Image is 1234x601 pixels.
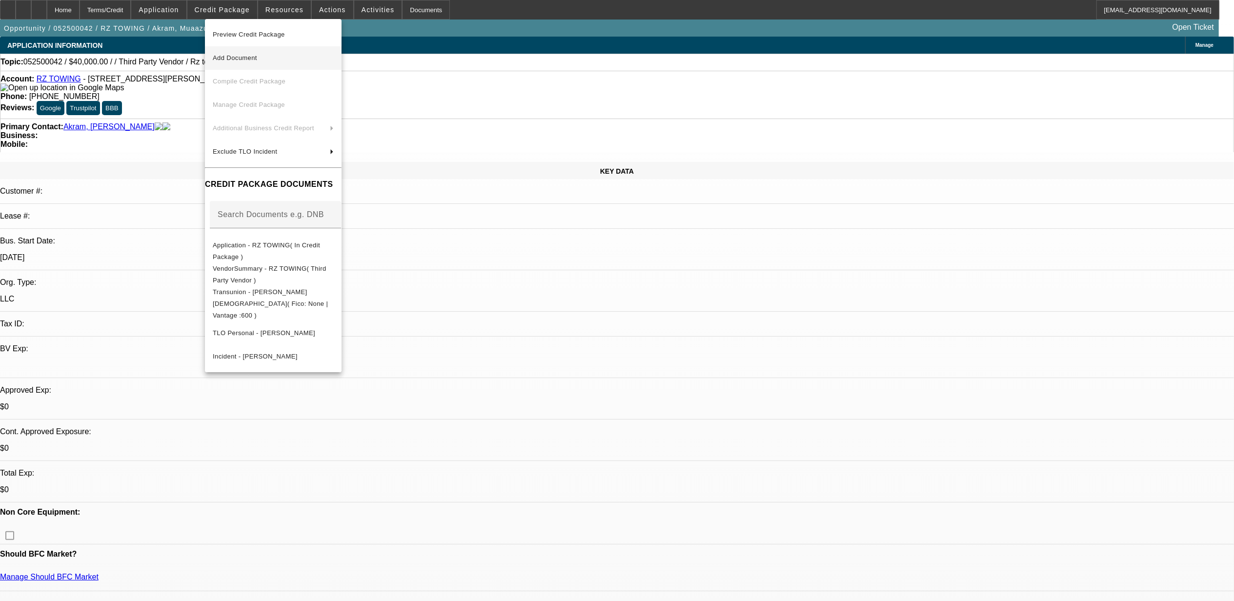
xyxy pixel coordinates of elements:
button: TLO Personal - Butt, Muhammad [205,321,342,344]
button: Transunion - Butt, Muhammad( Fico: None | Vantage :600 ) [205,286,342,321]
button: Incident - Butt, Muhammad [205,344,342,368]
span: Preview Credit Package [213,31,285,38]
mat-label: Search Documents e.g. DNB [218,210,324,218]
span: Transunion - [PERSON_NAME][DEMOGRAPHIC_DATA]( Fico: None | Vantage :600 ) [213,288,328,319]
span: VendorSummary - RZ TOWING( Third Party Vendor ) [213,264,326,283]
span: Incident - [PERSON_NAME] [213,352,298,360]
button: VendorSummary - RZ TOWING( Third Party Vendor ) [205,262,342,286]
span: Application - RZ TOWING( In Credit Package ) [213,241,320,260]
button: Application - RZ TOWING( In Credit Package ) [205,239,342,262]
span: TLO Personal - [PERSON_NAME] [213,329,315,336]
h4: CREDIT PACKAGE DOCUMENTS [205,179,342,190]
span: Exclude TLO Incident [213,148,277,155]
span: Add Document [213,54,257,61]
